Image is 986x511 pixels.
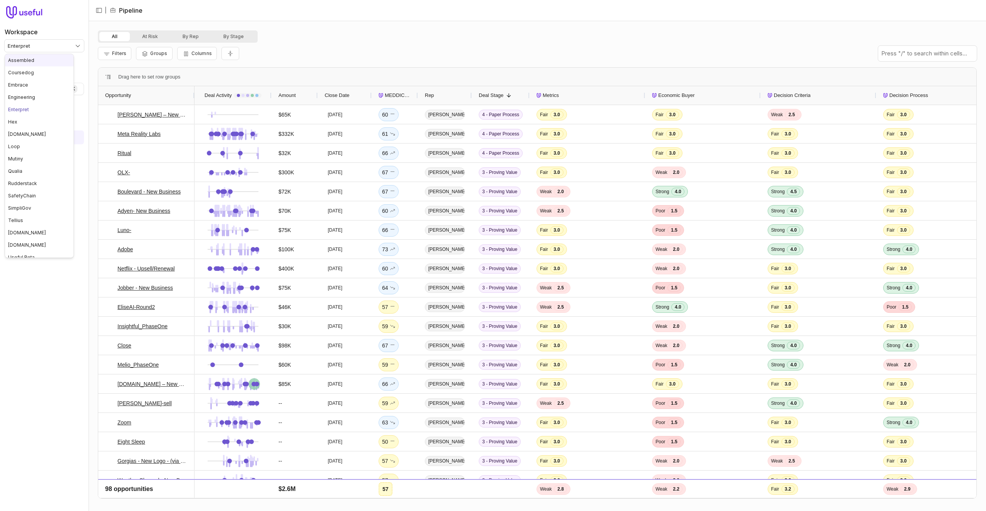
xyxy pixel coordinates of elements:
[8,131,46,137] span: [DOMAIN_NAME]
[8,70,34,75] span: Coursedog
[8,144,20,149] span: Loop
[8,94,35,100] span: Engineering
[8,107,29,112] span: Enterpret
[8,57,34,63] span: Assembled
[8,180,37,186] span: Rudderstack
[8,254,35,260] span: Useful Beta
[8,230,46,235] span: [DOMAIN_NAME]
[8,156,23,162] span: Mutiny
[8,242,46,248] span: [DOMAIN_NAME]
[8,168,22,174] span: Qualia
[8,119,17,125] span: Hex
[8,193,36,199] span: SafetyChain
[8,82,28,88] span: Embrace
[8,205,31,211] span: SimpliGov
[8,217,23,223] span: Tellius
